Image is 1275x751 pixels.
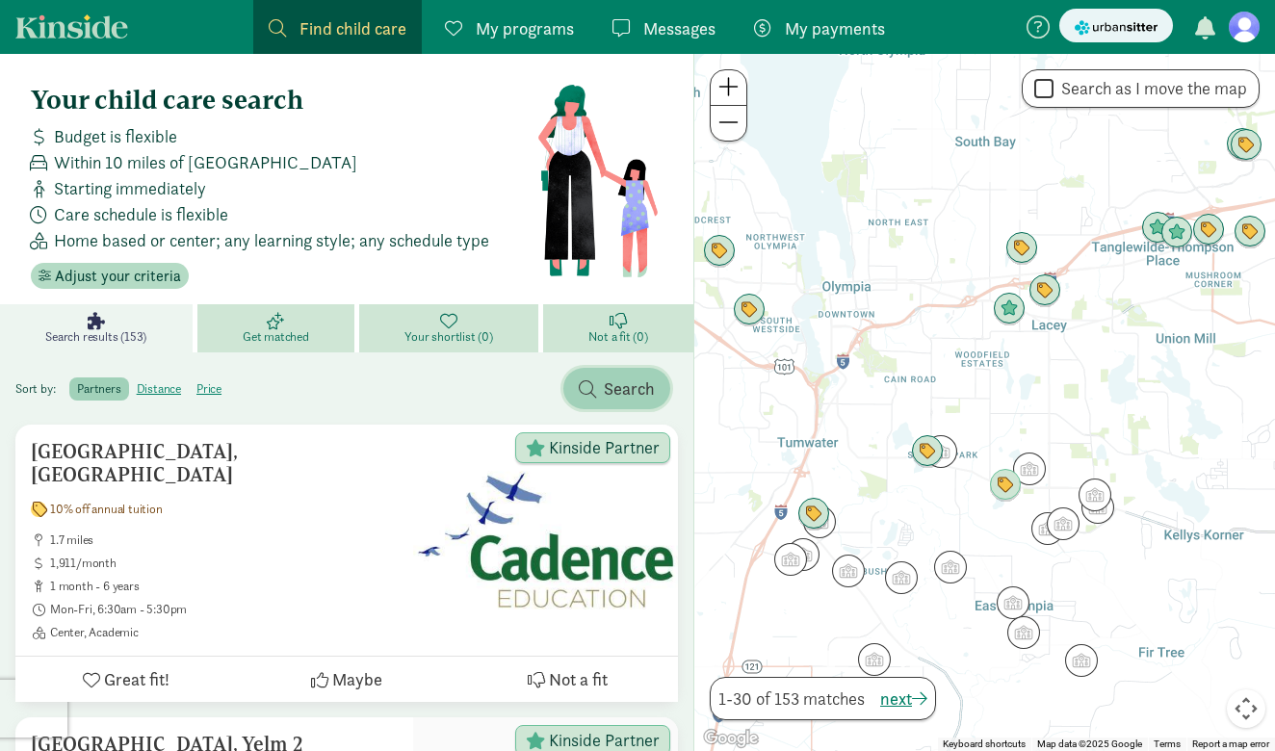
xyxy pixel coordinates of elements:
[718,686,865,712] span: 1-30 of 153 matches
[733,294,766,326] div: Click to see details
[1154,738,1181,749] a: Terms
[911,435,944,468] div: Click to see details
[31,85,536,116] h4: Your child care search
[129,377,189,401] label: distance
[50,602,398,617] span: Mon-Fri, 6:30am - 5:30pm
[934,551,967,583] div: Click to see details
[1013,453,1046,485] div: Click to see details
[31,263,189,290] button: Adjust your criteria
[1075,17,1158,38] img: urbansitter_logo_small.svg
[54,227,489,253] span: Home based or center; any learning style; any schedule type
[604,375,655,401] span: Search
[989,469,1022,502] div: Click to see details
[50,532,398,548] span: 1.7 miles
[1028,274,1061,307] div: Click to see details
[236,657,456,702] button: Maybe
[189,377,229,401] label: price
[774,543,807,576] div: Click to see details
[1037,738,1142,749] span: Map data ©2025 Google
[1234,216,1266,248] div: Click to see details
[563,368,670,409] button: Search
[197,304,359,352] a: Get matched
[31,440,398,486] h5: [GEOGRAPHIC_DATA], [GEOGRAPHIC_DATA]
[699,726,763,751] a: Open this area in Google Maps (opens a new window)
[15,14,128,39] a: Kinside
[543,304,693,352] a: Not a fit (0)
[54,201,228,227] span: Care schedule is flexible
[549,732,660,749] span: Kinside Partner
[1007,616,1040,649] div: Click to see details
[45,329,146,345] span: Search results (153)
[50,502,163,517] span: 10% off annual tuition
[643,15,716,41] span: Messages
[924,435,957,468] div: Click to see details
[803,505,836,538] div: Click to see details
[15,657,236,702] button: Great fit!
[1226,128,1259,161] div: Click to see details
[299,15,406,41] span: Find child care
[15,380,66,397] span: Sort by:
[549,439,660,456] span: Kinside Partner
[832,555,865,587] div: Click to see details
[787,538,820,571] div: Click to see details
[703,235,736,268] div: Click to see details
[50,625,398,640] span: Center, Academic
[1047,507,1080,540] div: Click to see details
[785,15,885,41] span: My payments
[1079,479,1111,511] div: Click to see details
[1192,214,1225,246] div: Click to see details
[332,666,382,692] span: Maybe
[54,123,177,149] span: Budget is flexible
[50,579,398,594] span: 1 month - 6 years
[104,666,169,692] span: Great fit!
[54,175,206,201] span: Starting immediately
[359,304,543,352] a: Your shortlist (0)
[1227,689,1265,728] button: Map camera controls
[54,149,357,175] span: Within 10 miles of [GEOGRAPHIC_DATA]
[699,726,763,751] img: Google
[69,377,128,401] label: partners
[457,657,678,702] button: Not a fit
[885,561,918,594] div: Click to see details
[797,498,830,531] div: Click to see details
[243,329,309,345] span: Get matched
[1031,512,1064,545] div: Click to see details
[549,666,608,692] span: Not a fit
[993,293,1026,325] div: Click to see details
[858,643,891,676] div: Click to see details
[476,15,574,41] span: My programs
[1192,738,1269,749] a: Report a map error
[1230,129,1262,162] div: Click to see details
[404,329,492,345] span: Your shortlist (0)
[1065,644,1098,677] div: Click to see details
[1054,77,1247,100] label: Search as I move the map
[943,738,1026,751] button: Keyboard shortcuts
[1081,491,1114,524] div: Click to see details
[1160,217,1193,249] div: Click to see details
[880,686,927,712] button: next
[1005,232,1038,265] div: Click to see details
[588,329,647,345] span: Not a fit (0)
[50,556,398,571] span: 1,911/month
[997,586,1029,619] div: Click to see details
[1141,212,1174,245] div: Click to see details
[55,265,181,288] span: Adjust your criteria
